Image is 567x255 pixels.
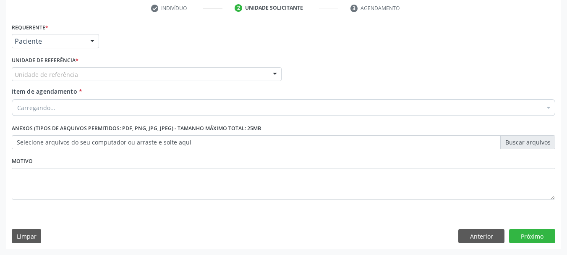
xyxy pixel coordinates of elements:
div: Unidade solicitante [245,4,303,12]
label: Requerente [12,21,48,34]
label: Anexos (Tipos de arquivos permitidos: PDF, PNG, JPG, JPEG) - Tamanho máximo total: 25MB [12,122,261,135]
span: Carregando... [17,103,55,112]
div: 2 [235,4,242,12]
label: Motivo [12,155,33,168]
button: Anterior [458,229,504,243]
span: Paciente [15,37,82,45]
